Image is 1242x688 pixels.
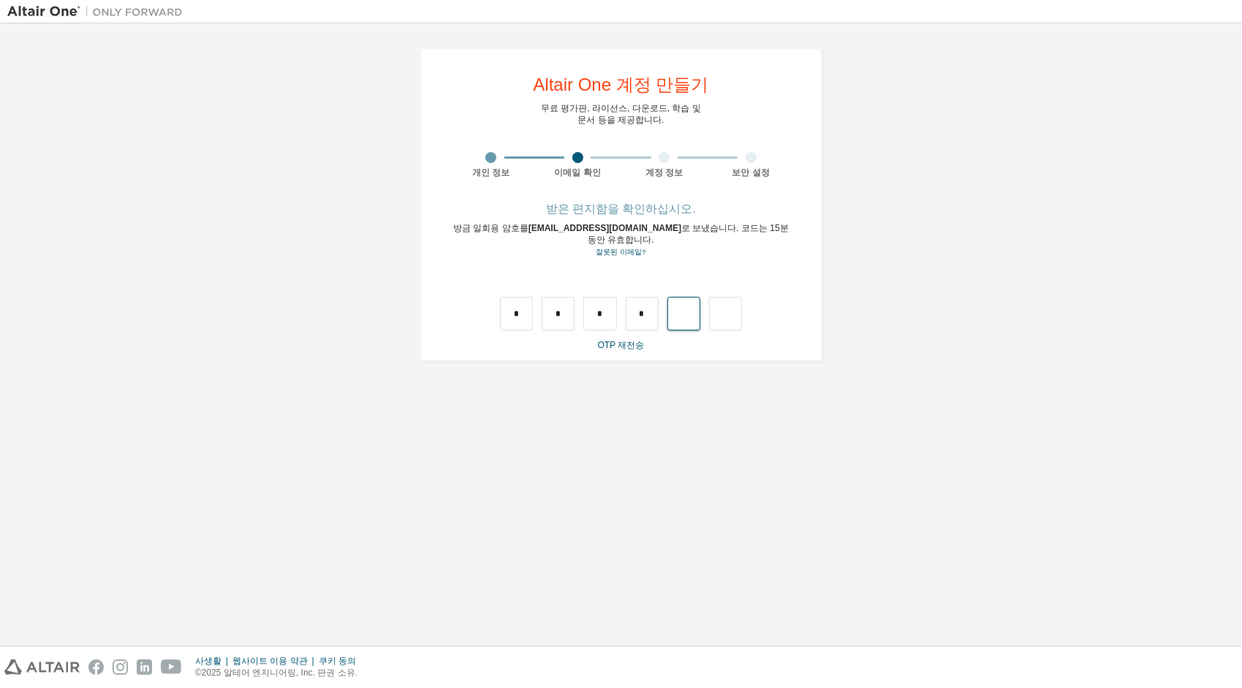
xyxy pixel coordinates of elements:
div: 무료 평가판, 라이선스, 다운로드, 학습 및 문서 등을 제공합니다. [541,102,701,126]
div: Altair One 계정 만들기 [533,76,708,94]
a: Go back to the registration form [596,248,645,256]
div: 받은 편지함을 확인하십시오. [448,205,795,213]
div: 쿠키 동의 [319,655,365,667]
img: youtube.svg [161,659,182,675]
div: 이메일 확인 [534,167,621,178]
span: [EMAIL_ADDRESS][DOMAIN_NAME] [529,223,681,233]
div: 방금 일회용 암호를 로 보냈습니다. 코드는 15분 동안 유효합니다. [448,222,795,258]
div: 개인 정보 [448,167,535,178]
img: linkedin.svg [137,659,152,675]
img: facebook.svg [88,659,104,675]
img: instagram.svg [113,659,128,675]
div: 사생활 [195,655,232,667]
a: OTP 재전송 [598,340,645,350]
div: 계정 정보 [621,167,708,178]
font: 2025 알테어 엔지니어링, Inc. 판권 소유. [202,668,357,678]
p: © [195,667,365,679]
img: 알테어 원 [7,4,190,19]
img: altair_logo.svg [4,659,80,675]
div: 웹사이트 이용 약관 [232,655,319,667]
div: 보안 설정 [708,167,795,178]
